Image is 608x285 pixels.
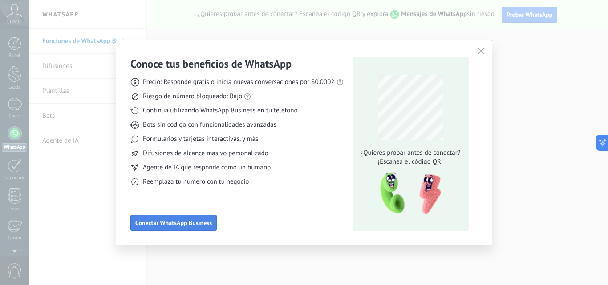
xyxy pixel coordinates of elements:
[143,177,249,186] span: Reemplaza tu número con tu negocio
[143,120,276,129] span: Bots sin código con funcionalidades avanzadas
[130,215,217,231] button: Conectar WhatsApp Business
[130,57,292,71] h3: Conoce tus beneficios de WhatsApp
[358,149,463,157] span: ¿Quieres probar antes de conectar?
[358,157,463,166] span: ¡Escanea el código QR!
[373,170,443,217] img: qr-pic-1x.png
[143,135,258,144] span: Formularios y tarjetas interactivas, y más
[143,149,268,158] span: Difusiones de alcance masivo personalizado
[143,106,297,115] span: Continúa utilizando WhatsApp Business en tu teléfono
[143,78,335,87] span: Precio: Responde gratis o inicia nuevas conversaciones por $0.0002
[143,163,271,172] span: Agente de IA que responde como un humano
[143,92,242,101] span: Riesgo de número bloqueado: Bajo
[135,220,212,226] span: Conectar WhatsApp Business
